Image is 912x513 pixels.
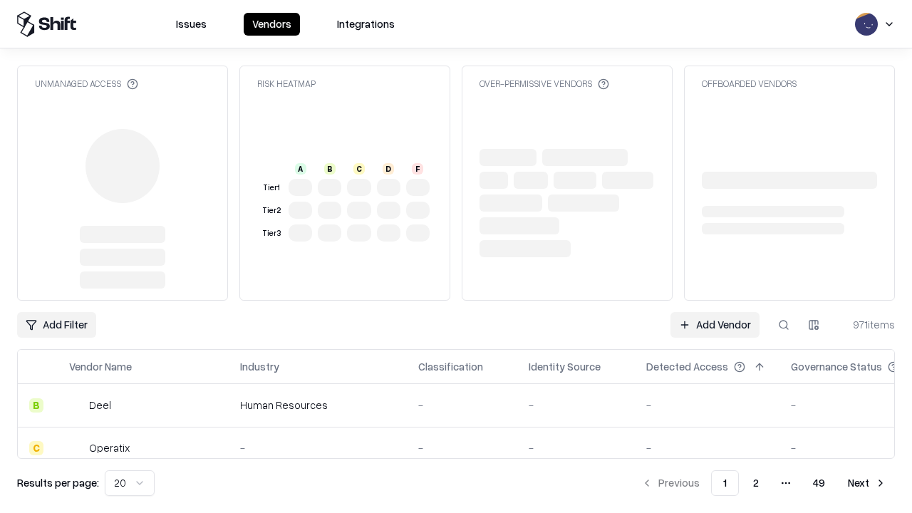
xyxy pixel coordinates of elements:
div: Tier 1 [260,182,283,194]
button: 2 [742,470,770,496]
div: C [353,163,365,175]
div: Unmanaged Access [35,78,138,90]
div: Deel [89,398,111,413]
div: F [412,163,423,175]
button: Next [839,470,895,496]
button: Add Filter [17,312,96,338]
div: Governance Status [791,359,882,374]
div: Detected Access [646,359,728,374]
div: Classification [418,359,483,374]
div: B [29,398,43,413]
div: - [418,440,506,455]
a: Add Vendor [670,312,760,338]
div: Industry [240,359,279,374]
div: Over-Permissive Vendors [480,78,609,90]
div: - [418,398,506,413]
div: - [646,398,768,413]
button: Vendors [244,13,300,36]
div: - [240,440,395,455]
div: Human Resources [240,398,395,413]
div: D [383,163,394,175]
button: Integrations [328,13,403,36]
button: Issues [167,13,215,36]
div: Identity Source [529,359,601,374]
div: 971 items [838,317,895,332]
div: - [646,440,768,455]
div: - [529,398,623,413]
button: 1 [711,470,739,496]
nav: pagination [633,470,895,496]
div: B [324,163,336,175]
div: A [295,163,306,175]
div: Offboarded Vendors [702,78,797,90]
div: Tier 2 [260,204,283,217]
p: Results per page: [17,475,99,490]
div: Vendor Name [69,359,132,374]
div: - [529,440,623,455]
div: Risk Heatmap [257,78,316,90]
div: C [29,441,43,455]
img: Deel [69,398,83,413]
button: 49 [802,470,836,496]
img: Operatix [69,441,83,455]
div: Operatix [89,440,130,455]
div: Tier 3 [260,227,283,239]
